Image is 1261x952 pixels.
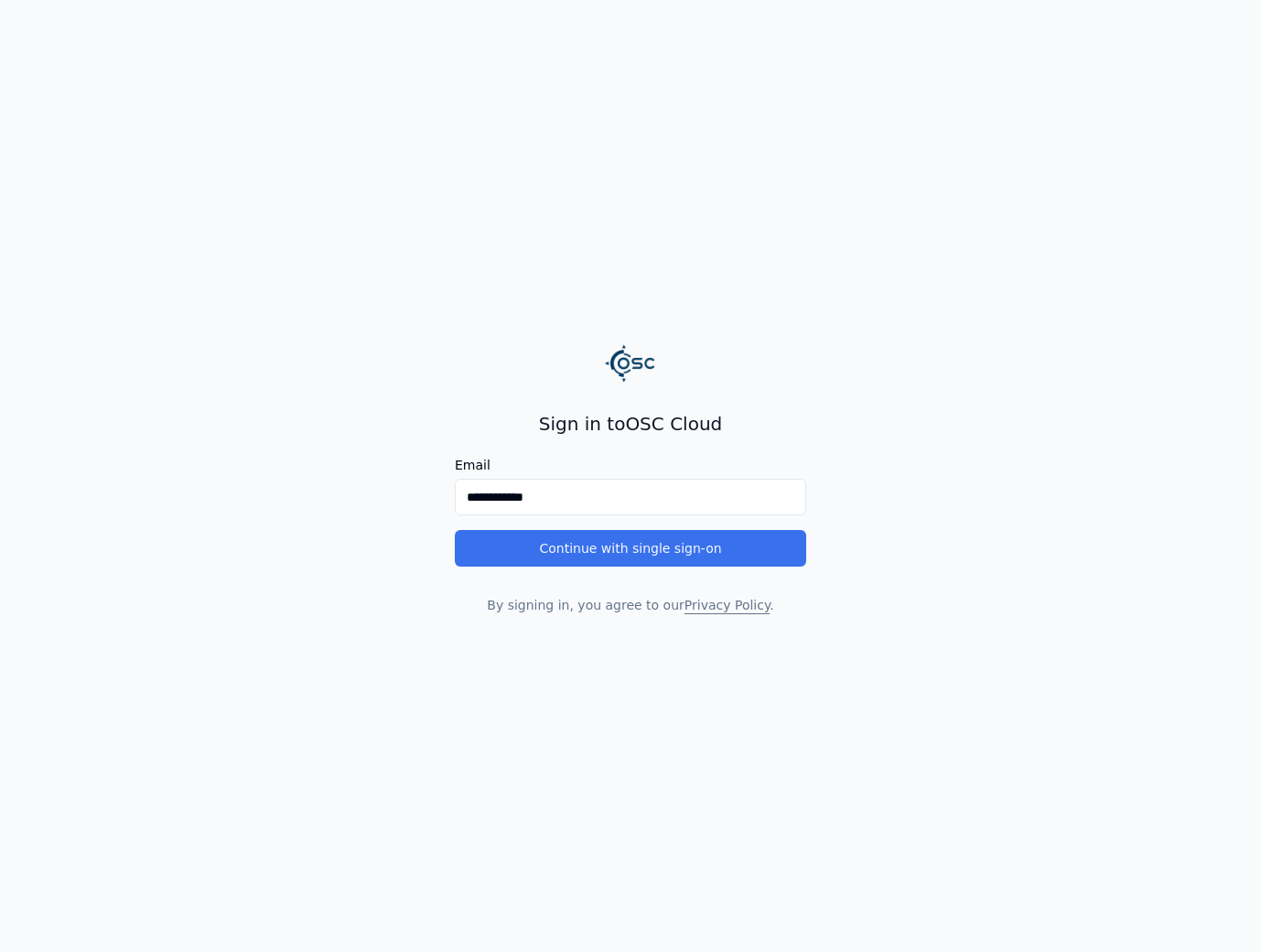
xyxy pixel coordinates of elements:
img: Logo [605,338,656,389]
label: Email [455,459,806,471]
button: Continue with single sign-on [455,530,806,567]
h2: Sign in to OSC Cloud [455,411,806,437]
p: By signing in, you agree to our . [455,596,806,614]
a: Privacy Policy [684,598,770,612]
